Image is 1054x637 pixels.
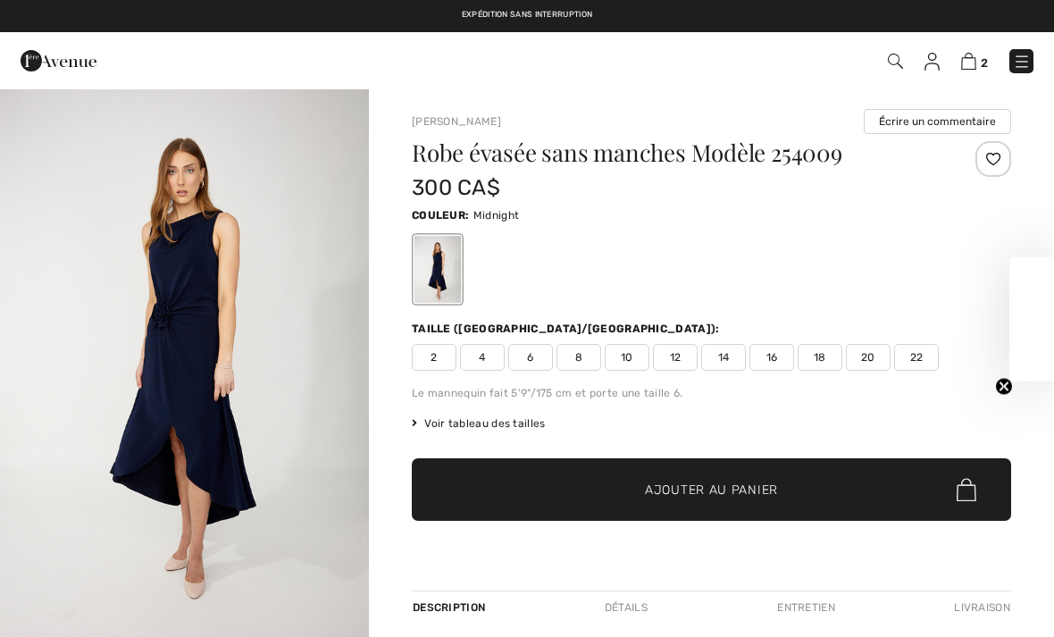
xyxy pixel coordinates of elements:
a: 1ère Avenue [21,51,96,68]
span: 2 [981,56,988,70]
button: Close teaser [995,377,1013,395]
span: 300 CA$ [412,175,500,200]
button: Ajouter au panier [412,458,1011,521]
span: 8 [556,344,601,371]
div: Détails [590,591,663,624]
a: [PERSON_NAME] [412,115,501,128]
img: Panier d'achat [961,53,976,70]
span: 20 [846,344,891,371]
img: Menu [1013,53,1031,71]
img: 1ère Avenue [21,43,96,79]
span: Ajouter au panier [645,481,778,499]
span: 22 [894,344,939,371]
button: Écrire un commentaire [864,109,1011,134]
span: Voir tableau des tailles [412,415,546,432]
span: 4 [460,344,505,371]
img: Mes infos [924,53,940,71]
div: Midnight [414,236,461,303]
span: Couleur: [412,209,469,222]
span: 18 [798,344,842,371]
span: 10 [605,344,649,371]
span: 16 [749,344,794,371]
span: 2 [412,344,456,371]
span: 12 [653,344,698,371]
div: Close teaser [1009,256,1054,381]
div: Taille ([GEOGRAPHIC_DATA]/[GEOGRAPHIC_DATA]): [412,321,724,337]
span: 6 [508,344,553,371]
div: Le mannequin fait 5'9"/175 cm et porte une taille 6. [412,385,1011,401]
img: Recherche [888,54,903,69]
h1: Robe évasée sans manches Modèle 254009 [412,141,911,164]
div: Description [412,591,489,624]
span: 14 [701,344,746,371]
div: Entretien [762,591,850,624]
img: Bag.svg [957,478,976,501]
span: Midnight [473,209,519,222]
a: 2 [961,50,988,71]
